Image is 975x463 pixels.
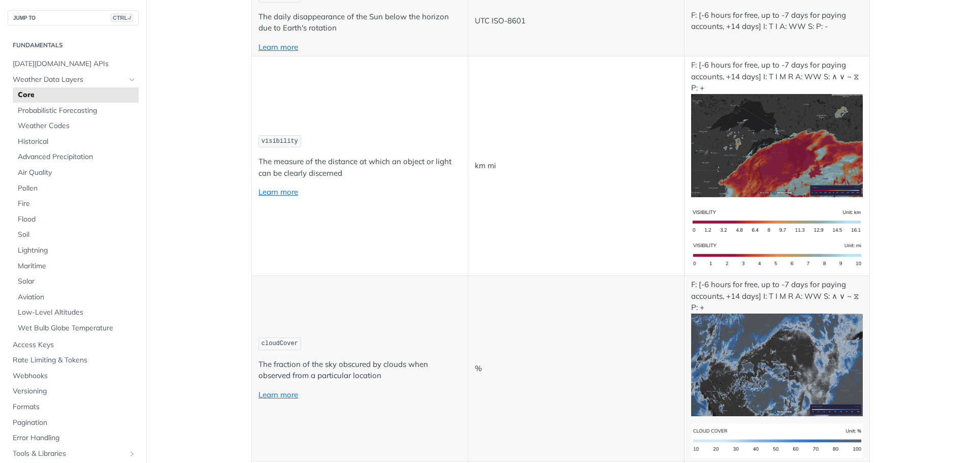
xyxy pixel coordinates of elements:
[128,76,136,84] button: Hide subpages for Weather Data Layers
[13,243,139,258] a: Lightning
[475,15,677,27] p: UTC ISO-8601
[258,42,298,52] a: Learn more
[13,340,136,350] span: Access Keys
[18,323,136,333] span: Wet Bulb Globe Temperature
[18,261,136,271] span: Maritime
[18,292,136,302] span: Aviation
[13,418,136,428] span: Pagination
[258,11,461,34] p: The daily disappearance of the Sun below the horizon due to Earth's rotation
[691,59,863,197] p: F: [-6 hours for free, up to -7 days for paying accounts, +14 days] I: T I M R A: WW S: ∧ ∨ ~ ⧖ P: +
[13,87,139,103] a: Core
[8,446,139,461] a: Tools & LibrariesShow subpages for Tools & Libraries
[8,353,139,368] a: Rate Limiting & Tokens
[8,399,139,415] a: Formats
[13,259,139,274] a: Maritime
[18,245,136,256] span: Lightning
[13,290,139,305] a: Aviation
[111,14,133,22] span: CTRL-/
[8,384,139,399] a: Versioning
[13,321,139,336] a: Wet Bulb Globe Temperature
[18,106,136,116] span: Probabilistic Forecasting
[13,433,136,443] span: Error Handling
[13,103,139,118] a: Probabilistic Forecasting
[18,214,136,225] span: Flood
[8,72,139,87] a: Weather Data LayersHide subpages for Weather Data Layers
[8,10,139,25] button: JUMP TOCTRL-/
[18,137,136,147] span: Historical
[8,368,139,384] a: Webhooks
[13,165,139,180] a: Air Quality
[18,307,136,318] span: Low-Level Altitudes
[691,140,863,149] span: Expand image
[13,149,139,165] a: Advanced Precipitation
[691,435,863,445] span: Expand image
[475,363,677,375] p: %
[18,199,136,209] span: Fire
[13,118,139,134] a: Weather Codes
[258,359,461,382] p: The fraction of the sky obscured by clouds when observed from a particular location
[18,121,136,131] span: Weather Codes
[691,10,863,33] p: F: [-6 hours for free, up to -7 days for paying accounts, +14 days] I: T I A: WW S: P: -
[691,279,863,416] p: F: [-6 hours for free, up to -7 days for paying accounts, +14 days] I: T I M R A: WW S: ∧ ∨ ~ ⧖ P: +
[13,227,139,242] a: Soil
[258,187,298,197] a: Learn more
[262,138,298,145] span: visibility
[18,90,136,100] span: Core
[13,402,136,412] span: Formats
[18,168,136,178] span: Air Quality
[13,449,125,459] span: Tools & Libraries
[13,75,125,85] span: Weather Data Layers
[13,386,136,396] span: Versioning
[8,337,139,353] a: Access Keys
[13,274,139,289] a: Solar
[13,212,139,227] a: Flood
[18,276,136,287] span: Solar
[691,359,863,369] span: Expand image
[128,450,136,458] button: Show subpages for Tools & Libraries
[262,340,298,347] span: cloudCover
[18,152,136,162] span: Advanced Precipitation
[475,160,677,172] p: km mi
[18,230,136,240] span: Soil
[8,415,139,430] a: Pagination
[13,371,136,381] span: Webhooks
[13,305,139,320] a: Low-Level Altitudes
[258,390,298,399] a: Learn more
[18,183,136,194] span: Pollen
[691,216,863,226] span: Expand image
[13,196,139,211] a: Fire
[8,430,139,446] a: Error Handling
[13,355,136,365] span: Rate Limiting & Tokens
[13,59,136,69] span: [DATE][DOMAIN_NAME] APIs
[13,134,139,149] a: Historical
[13,181,139,196] a: Pollen
[8,41,139,50] h2: Fundamentals
[691,250,863,259] span: Expand image
[8,56,139,72] a: [DATE][DOMAIN_NAME] APIs
[258,156,461,179] p: The measure of the distance at which an object or light can be clearly discerned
